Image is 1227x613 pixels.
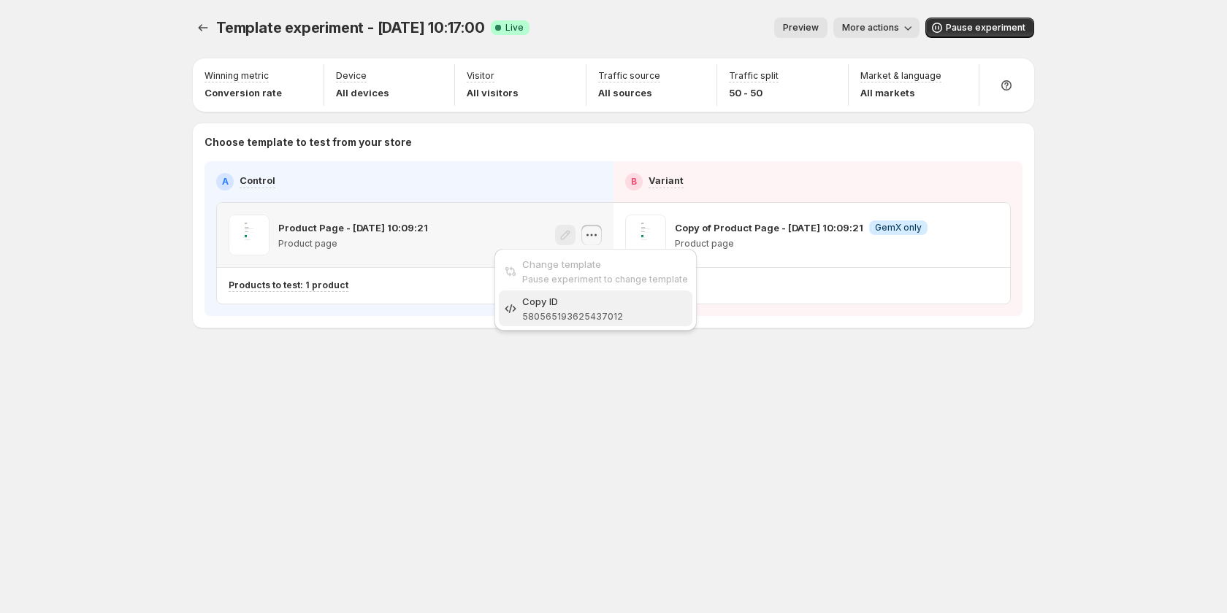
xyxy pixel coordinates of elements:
[783,22,819,34] span: Preview
[499,253,692,289] button: Change templatePause experiment to change template
[278,220,428,235] p: Product Page - [DATE] 10:09:21
[842,22,899,34] span: More actions
[193,18,213,38] button: Experiments
[204,85,282,100] p: Conversion rate
[204,70,269,82] p: Winning metric
[675,238,928,250] p: Product page
[229,215,270,255] img: Product Page - Aug 19, 10:09:21
[467,70,494,82] p: Visitor
[336,70,367,82] p: Device
[216,19,485,36] span: Template experiment - [DATE] 10:17:00
[278,238,428,250] p: Product page
[222,176,229,188] h2: A
[522,274,688,285] span: Pause experiment to change template
[625,215,666,255] img: Copy of Product Page - Aug 19, 10:09:21
[729,85,779,100] p: 50 - 50
[204,135,1022,150] p: Choose template to test from your store
[522,257,688,271] div: Change template
[229,279,348,291] p: Products to test: 1 product
[860,70,941,82] p: Market & language
[598,85,660,100] p: All sources
[505,22,524,34] span: Live
[675,220,863,235] p: Copy of Product Page - [DATE] 10:09:21
[649,173,684,188] p: Variant
[598,70,660,82] p: Traffic source
[499,290,692,326] button: Copy ID580565193625437012
[860,85,941,100] p: All markets
[522,311,623,322] span: 580565193625437012
[522,294,688,309] div: Copy ID
[946,22,1025,34] span: Pause experiment
[240,173,275,188] p: Control
[774,18,827,38] button: Preview
[729,70,779,82] p: Traffic split
[833,18,920,38] button: More actions
[631,176,637,188] h2: B
[875,222,922,234] span: GemX only
[336,85,389,100] p: All devices
[925,18,1034,38] button: Pause experiment
[467,85,519,100] p: All visitors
